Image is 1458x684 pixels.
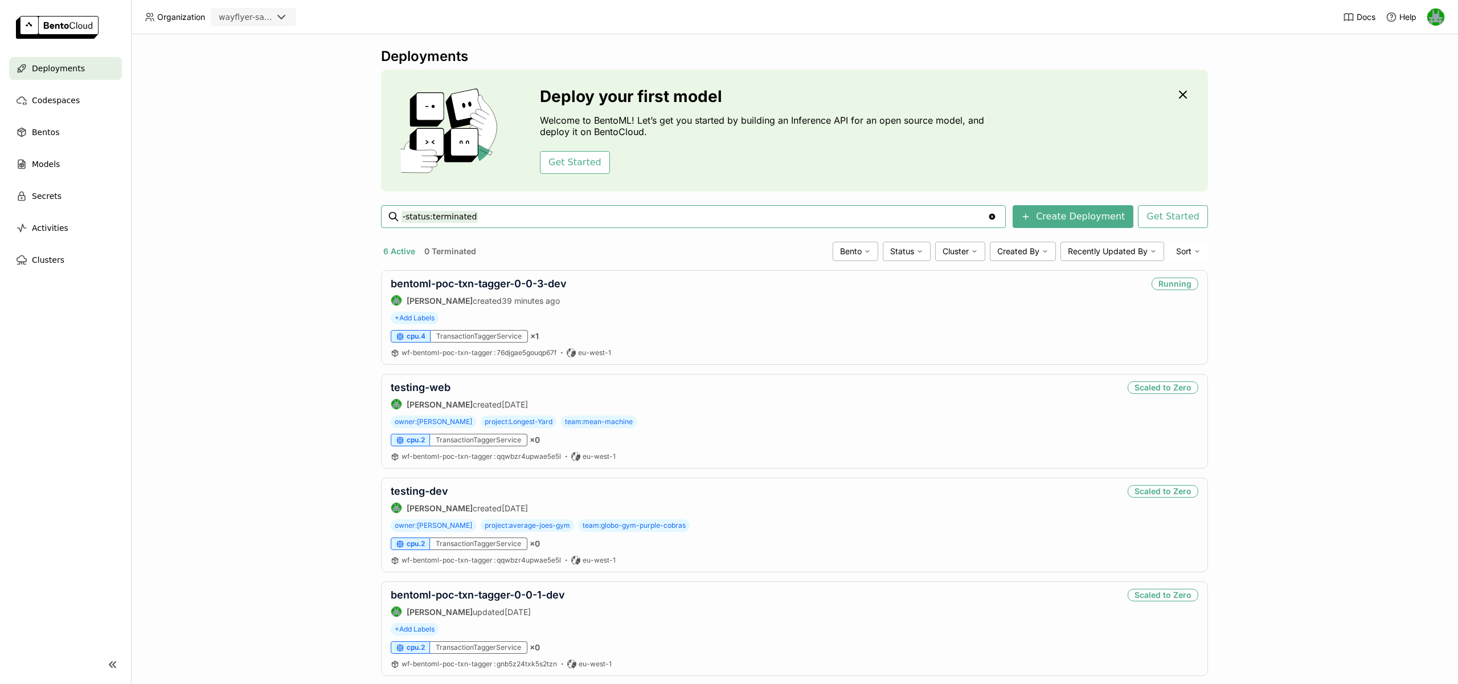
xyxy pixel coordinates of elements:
strong: [PERSON_NAME] [407,607,473,617]
span: Clusters [32,253,64,267]
span: Bento [840,246,862,256]
a: wf-bentoml-poc-txn-tagger:gnb5z24txk5s2tzn [402,659,557,669]
a: Docs [1343,11,1375,23]
img: Sean Hickey [391,606,402,617]
a: testing-web [391,381,450,393]
span: [DATE] [505,607,531,617]
span: wf-bentoml-poc-txn-tagger qqwbzr4upwae5e5l [402,452,561,461]
div: Status [883,242,931,261]
span: Deployments [32,62,85,75]
a: testing-dev [391,485,448,497]
span: cpu.2 [407,539,425,548]
a: wf-bentoml-poc-txn-tagger:qqwbzr4upwae5e5l [402,556,561,565]
span: team:mean-machine [561,416,637,428]
div: TransactionTaggerService [431,330,528,343]
div: Created By [990,242,1056,261]
a: Codespaces [9,89,122,112]
div: TransactionTaggerService [430,538,527,550]
span: team:globo-gym-purple-cobras [579,519,690,532]
span: Secrets [32,189,62,203]
span: Codespaces [32,93,80,107]
a: Deployments [9,57,122,80]
span: × 0 [530,435,540,445]
strong: [PERSON_NAME] [407,400,473,409]
img: Sean Hickey [391,503,402,513]
h3: Deploy your first model [540,87,990,105]
span: × 1 [530,331,539,341]
div: Recently Updated By [1060,242,1164,261]
span: eu-west-1 [578,348,611,357]
div: created [391,398,528,410]
input: Selected wayflyer-sandbox. [273,12,275,23]
span: eu-west-1 [583,452,616,461]
span: 39 minutes ago [502,296,560,306]
a: Models [9,153,122,176]
a: Secrets [9,185,122,207]
div: Bento [833,242,878,261]
div: created [391,502,528,514]
button: 6 Active [381,244,417,259]
span: × 0 [530,539,540,549]
a: wf-bentoml-poc-txn-tagger:76djgae5gouqp67f [402,348,556,357]
span: owner:[PERSON_NAME] [391,519,476,532]
div: Scaled to Zero [1128,381,1198,394]
button: Create Deployment [1013,205,1133,228]
a: wf-bentoml-poc-txn-tagger:qqwbzr4upwae5e5l [402,452,561,461]
span: Docs [1357,12,1375,22]
div: TransactionTaggerService [430,641,527,654]
span: : [494,348,495,357]
span: Created By [997,246,1039,256]
span: Sort [1176,246,1191,256]
span: Bentos [32,125,59,139]
div: TransactionTaggerService [430,434,527,446]
img: logo [16,16,99,39]
input: Search [402,207,988,226]
div: Scaled to Zero [1128,485,1198,498]
span: +Add Labels [391,312,439,324]
span: : [494,452,495,461]
div: updated [391,606,565,617]
span: [DATE] [502,503,528,513]
a: Bentos [9,121,122,144]
div: created [391,295,567,306]
img: Sean Hickey [391,295,402,306]
span: eu-west-1 [583,556,616,565]
p: Welcome to BentoML! Let’s get you started by building an Inference API for an open source model, ... [540,115,990,137]
span: owner:[PERSON_NAME] [391,416,476,428]
span: project:average-joes-gym [481,519,574,532]
span: Cluster [943,246,969,256]
svg: Clear value [988,212,997,221]
span: project:Longest-Yard [481,416,556,428]
div: Running [1152,278,1198,290]
span: : [494,556,495,564]
div: Sort [1169,242,1208,261]
button: Get Started [540,151,610,174]
span: Help [1399,12,1416,22]
button: 0 Terminated [422,244,478,259]
span: +Add Labels [391,623,439,636]
span: eu-west-1 [579,659,612,669]
span: : [494,659,495,668]
span: wf-bentoml-poc-txn-tagger 76djgae5gouqp67f [402,348,556,357]
div: Scaled to Zero [1128,589,1198,601]
img: Sean Hickey [1427,9,1444,26]
span: wf-bentoml-poc-txn-tagger qqwbzr4upwae5e5l [402,556,561,564]
strong: [PERSON_NAME] [407,296,473,306]
a: bentoml-poc-txn-tagger-0-0-1-dev [391,589,565,601]
a: bentoml-poc-txn-tagger-0-0-3-dev [391,278,567,290]
a: Clusters [9,249,122,271]
button: Get Started [1138,205,1208,228]
span: cpu.4 [407,332,425,341]
span: Status [890,246,914,256]
div: Deployments [381,48,1208,65]
span: × 0 [530,642,540,653]
span: Organization [157,12,205,22]
span: [DATE] [502,400,528,409]
span: Activities [32,221,68,235]
a: Activities [9,217,122,239]
img: Sean Hickey [391,399,402,409]
span: Models [32,157,60,171]
span: wf-bentoml-poc-txn-tagger gnb5z24txk5s2tzn [402,659,557,668]
span: Recently Updated By [1068,246,1148,256]
div: Help [1386,11,1416,23]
